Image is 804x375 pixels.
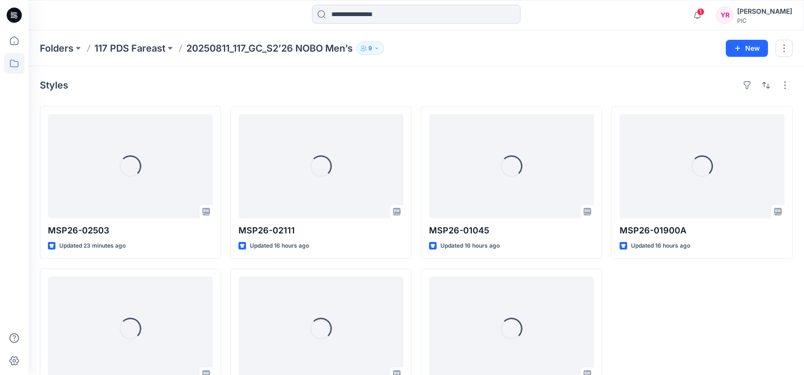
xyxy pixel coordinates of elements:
[737,6,792,17] div: [PERSON_NAME]
[238,224,403,237] p: MSP26-02111
[250,241,309,251] p: Updated 16 hours ago
[40,42,73,55] a: Folders
[48,224,213,237] p: MSP26-02503
[59,241,126,251] p: Updated 23 minutes ago
[440,241,500,251] p: Updated 16 hours ago
[40,80,68,91] h4: Styles
[186,42,353,55] p: 20250811_117_GC_S2’26 NOBO Men’s
[716,7,733,24] div: YR
[631,241,690,251] p: Updated 16 hours ago
[620,224,785,237] p: MSP26-01900A
[94,42,165,55] a: 117 PDS Fareast
[368,43,372,54] p: 9
[697,8,704,16] span: 1
[737,17,792,24] div: PIC
[429,224,594,237] p: MSP26-01045
[726,40,768,57] button: New
[356,42,384,55] button: 9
